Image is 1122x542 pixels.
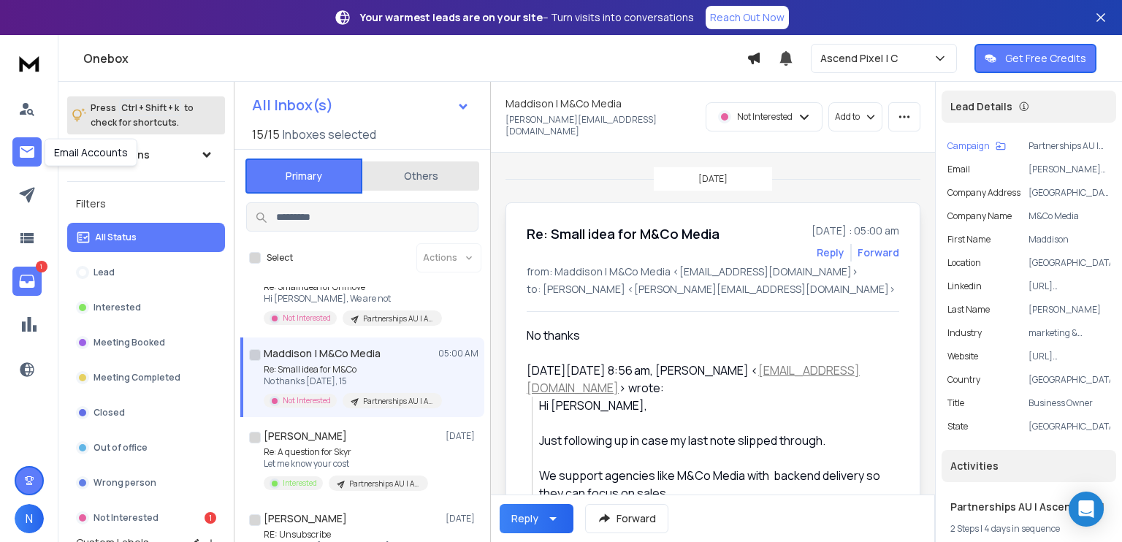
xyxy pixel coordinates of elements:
[252,98,333,112] h1: All Inbox(s)
[812,224,899,238] p: [DATE] : 05:00 am
[1028,397,1110,409] p: Business Owner
[947,164,970,175] p: Email
[67,363,225,392] button: Meeting Completed
[349,478,419,489] p: Partnerships AU | Ascend Pixel
[947,140,990,152] p: Campaign
[360,10,543,24] strong: Your warmest leads are on your site
[947,327,982,339] p: industry
[1028,140,1110,152] p: Partnerships AU | Ascend Pixel
[67,433,225,462] button: Out of office
[264,529,439,541] p: RE: Unsubscribe
[36,261,47,272] p: 1
[67,140,225,169] button: All Campaigns
[947,187,1020,199] p: Company Address
[947,304,990,316] p: Last Name
[947,140,1006,152] button: Campaign
[950,522,979,535] span: 2 Steps
[264,458,428,470] p: Let me know your cost
[1028,187,1110,199] p: [GEOGRAPHIC_DATA], [GEOGRAPHIC_DATA], [GEOGRAPHIC_DATA]
[245,159,362,194] button: Primary
[93,337,165,348] p: Meeting Booked
[93,372,180,383] p: Meeting Completed
[15,504,44,533] button: N
[947,374,980,386] p: Country
[264,293,439,305] p: Hi [PERSON_NAME], We are not
[527,224,720,244] h1: Re: Small idea for M&Co Media
[360,10,694,25] p: – Turn visits into conversations
[67,468,225,497] button: Wrong person
[505,96,622,111] h1: Maddison | M&Co Media
[539,467,888,502] div: We support agencies like M&Co Media with backend delivery so they can focus on sales.
[835,111,860,123] p: Add to
[91,101,194,130] p: Press to check for shortcuts.
[706,6,789,29] a: Reach Out Now
[710,10,785,25] p: Reach Out Now
[974,44,1096,73] button: Get Free Credits
[95,232,137,243] p: All Status
[511,511,538,526] div: Reply
[15,50,44,77] img: logo
[1028,351,1110,362] p: [URL][DOMAIN_NAME]
[947,397,964,409] p: title
[264,364,439,375] p: Re: Small idea for M&Co
[984,522,1060,535] span: 4 days in sequence
[67,223,225,252] button: All Status
[1028,304,1110,316] p: [PERSON_NAME]
[527,362,888,397] div: [DATE][DATE] 8:56 am, [PERSON_NAME] < > wrote:
[362,160,479,192] button: Others
[264,346,381,361] h1: Maddison | M&Co Media
[1028,210,1110,222] p: M&Co Media
[363,396,433,407] p: Partnerships AU | Ascend Pixel
[1028,374,1110,386] p: [GEOGRAPHIC_DATA]
[446,430,478,442] p: [DATE]
[264,429,347,443] h1: [PERSON_NAME]
[817,245,844,260] button: Reply
[950,99,1012,114] p: Lead Details
[283,395,331,406] p: Not Interested
[527,282,899,297] p: to: [PERSON_NAME] <[PERSON_NAME][EMAIL_ADDRESS][DOMAIN_NAME]>
[267,252,293,264] label: Select
[45,139,137,167] div: Email Accounts
[283,313,331,324] p: Not Interested
[947,351,978,362] p: website
[539,397,888,414] div: Hi [PERSON_NAME],
[67,194,225,214] h3: Filters
[527,327,888,344] div: No thanks
[505,114,697,137] p: [PERSON_NAME][EMAIL_ADDRESS][DOMAIN_NAME]
[67,503,225,533] button: Not Interested1
[500,504,573,533] button: Reply
[737,111,793,123] p: Not Interested
[947,234,991,245] p: First Name
[698,173,728,185] p: [DATE]
[67,258,225,287] button: Lead
[264,511,347,526] h1: [PERSON_NAME]
[93,477,156,489] p: Wrong person
[93,442,148,454] p: Out of office
[950,523,1107,535] div: |
[283,478,317,489] p: Interested
[1005,51,1086,66] p: Get Free Credits
[438,348,478,359] p: 05:00 AM
[264,281,439,293] p: Re: Small idea for Onmove
[527,264,899,279] p: from: Maddison | M&Co Media <[EMAIL_ADDRESS][DOMAIN_NAME]>
[942,450,1116,482] div: Activities
[264,446,428,458] p: Re: A question for Skyr
[283,126,376,143] h3: Inboxes selected
[240,91,481,120] button: All Inbox(s)
[1028,234,1110,245] p: Maddison
[12,267,42,296] a: 1
[264,375,439,387] p: No thanks [DATE], 15
[119,99,181,116] span: Ctrl + Shift + k
[539,432,888,449] div: Just following up in case my last note slipped through.
[1028,164,1110,175] p: [PERSON_NAME][EMAIL_ADDRESS][DOMAIN_NAME]
[446,513,478,524] p: [DATE]
[93,267,115,278] p: Lead
[93,302,141,313] p: Interested
[1028,327,1110,339] p: marketing & advertising
[820,51,904,66] p: Ascend Pixel | C
[205,512,216,524] div: 1
[67,293,225,322] button: Interested
[947,280,982,292] p: linkedin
